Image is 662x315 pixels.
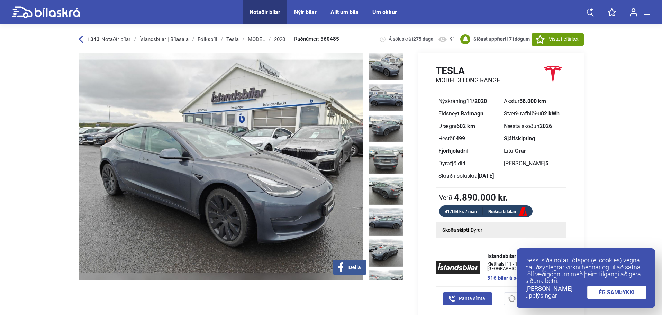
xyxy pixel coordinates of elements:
[466,98,487,104] b: 11/2020
[450,36,455,43] span: 91
[436,65,500,76] h1: Tesla
[369,177,403,205] img: 1729597276_7228159080744606972_1897248850922081.jpg
[504,111,564,117] div: Stærð rafhlöðu
[369,115,403,142] img: 1729597275_2359906408753901741_1897247653285479.jpg
[504,99,564,104] div: Akstur
[438,161,498,166] div: Dyrafjöldi
[226,37,239,42] div: Tesla
[438,123,498,129] div: Drægni
[541,110,560,117] b: 82 kWh
[459,295,486,302] span: Panta símtal
[442,227,471,233] strong: Skoða skipti:
[487,276,560,281] a: 316 bílar á söluskrá
[506,36,515,42] span: 171
[413,36,434,42] b: 275 daga
[369,208,403,236] img: 1729597276_8139188537022468870_1897249460464268.jpg
[539,65,566,84] img: logo Tesla MODEL 3 LONG RANGE
[504,123,564,129] div: Næsta skoðun
[438,111,498,117] div: Eldsneyti
[461,110,483,117] b: Rafmagn
[456,135,465,142] b: 499
[333,260,366,275] button: Deila
[525,285,587,299] a: [PERSON_NAME] upplýsingar
[372,9,397,16] a: Um okkur
[248,37,265,42] div: MODEL
[454,193,508,202] b: 4.890.000 kr.
[519,98,546,104] b: 58.000 km
[487,253,560,259] span: Íslandsbílar | Bílasala
[462,160,465,167] b: 4
[478,173,494,179] b: [DATE]
[139,37,189,42] div: Íslandsbílar | Bílasala
[473,36,530,42] b: Síðast uppfært dögum
[525,257,646,285] p: Þessi síða notar fótspor (e. cookies) vegna nauðsynlegrar virkni hennar og til að safna tölfræðig...
[369,84,403,111] img: 1729597274_7863715362927953948_1897247014609182.jpg
[330,9,359,16] a: Allt um bíla
[549,36,579,43] span: Vista í eftirlæti
[250,9,280,16] a: Notaðir bílar
[438,148,469,154] b: Fjórhjóladrif
[389,36,434,43] span: Á söluskrá í
[439,194,452,201] span: Verð
[504,161,564,166] div: [PERSON_NAME]
[369,270,403,298] img: 1729597278_7796338914865744713_1897250658297777.jpg
[369,146,403,174] img: 1729597275_1019508819936729936_1897248220762209.jpg
[438,99,498,104] div: Nýskráning
[504,135,535,142] b: Sjálfskipting
[515,148,526,154] b: Grár
[630,8,637,17] img: user-login.svg
[436,76,500,84] h2: MODEL 3 LONG RANGE
[294,9,317,16] a: Nýir bílar
[545,160,548,167] b: 5
[532,33,583,46] button: Vista í eftirlæti
[587,286,647,299] a: ÉG SAMÞYKKI
[438,173,498,179] div: Skráð í söluskrá
[504,148,564,154] div: Litur
[87,36,100,43] b: 1343
[369,239,403,267] img: 1729597277_2920839304672369037_1897250065126874.jpg
[487,262,560,271] span: Kletthálsi 11 - 110 [GEOGRAPHIC_DATA]
[456,123,475,129] b: 602 km
[539,123,552,129] b: 2026
[348,264,361,270] span: Deila
[294,37,339,42] span: Raðnúmer:
[101,36,130,43] span: Notaðir bílar
[471,227,483,233] span: Dýrari
[438,136,498,141] div: Hestöfl
[274,37,285,42] div: 2020
[369,53,403,80] img: 1729597273_7334624843443989324_1897246405158508.jpg
[198,37,217,42] div: Fólksbíll
[320,37,339,42] b: 560485
[483,207,533,216] a: Reikna bílalán
[439,207,483,215] div: 41.154 kr. / mán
